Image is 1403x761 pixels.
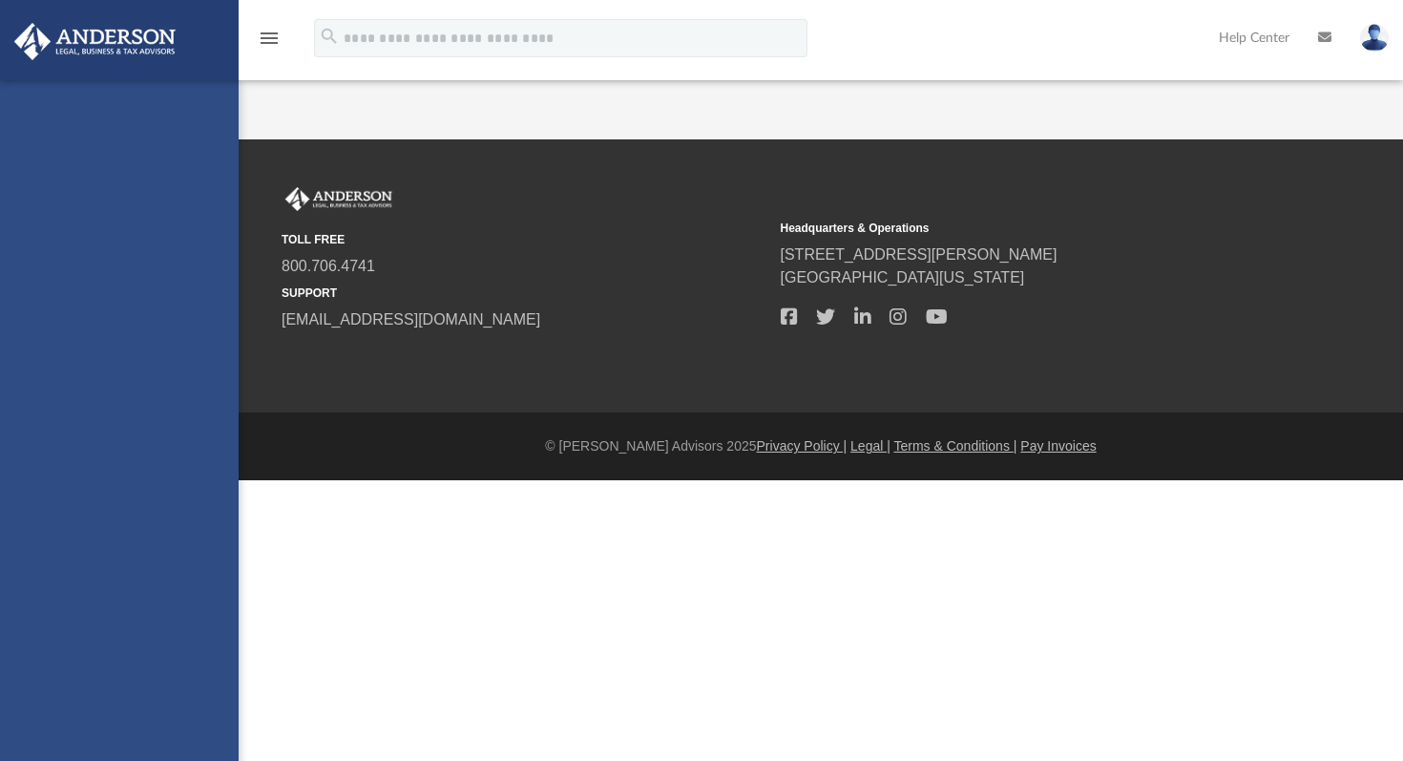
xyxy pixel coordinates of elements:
[282,231,767,248] small: TOLL FREE
[1020,438,1096,454] a: Pay Invoices
[282,187,396,212] img: Anderson Advisors Platinum Portal
[319,26,340,47] i: search
[781,220,1267,237] small: Headquarters & Operations
[1360,24,1389,52] img: User Pic
[850,438,890,454] a: Legal |
[781,269,1025,285] a: [GEOGRAPHIC_DATA][US_STATE]
[9,23,181,60] img: Anderson Advisors Platinum Portal
[282,285,767,302] small: SUPPORT
[239,436,1403,456] div: © [PERSON_NAME] Advisors 2025
[282,311,540,328] a: [EMAIL_ADDRESS][DOMAIN_NAME]
[282,258,375,274] a: 800.706.4741
[258,27,281,50] i: menu
[894,438,1017,454] a: Terms & Conditions |
[781,246,1057,263] a: [STREET_ADDRESS][PERSON_NAME]
[757,438,848,454] a: Privacy Policy |
[258,36,281,50] a: menu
